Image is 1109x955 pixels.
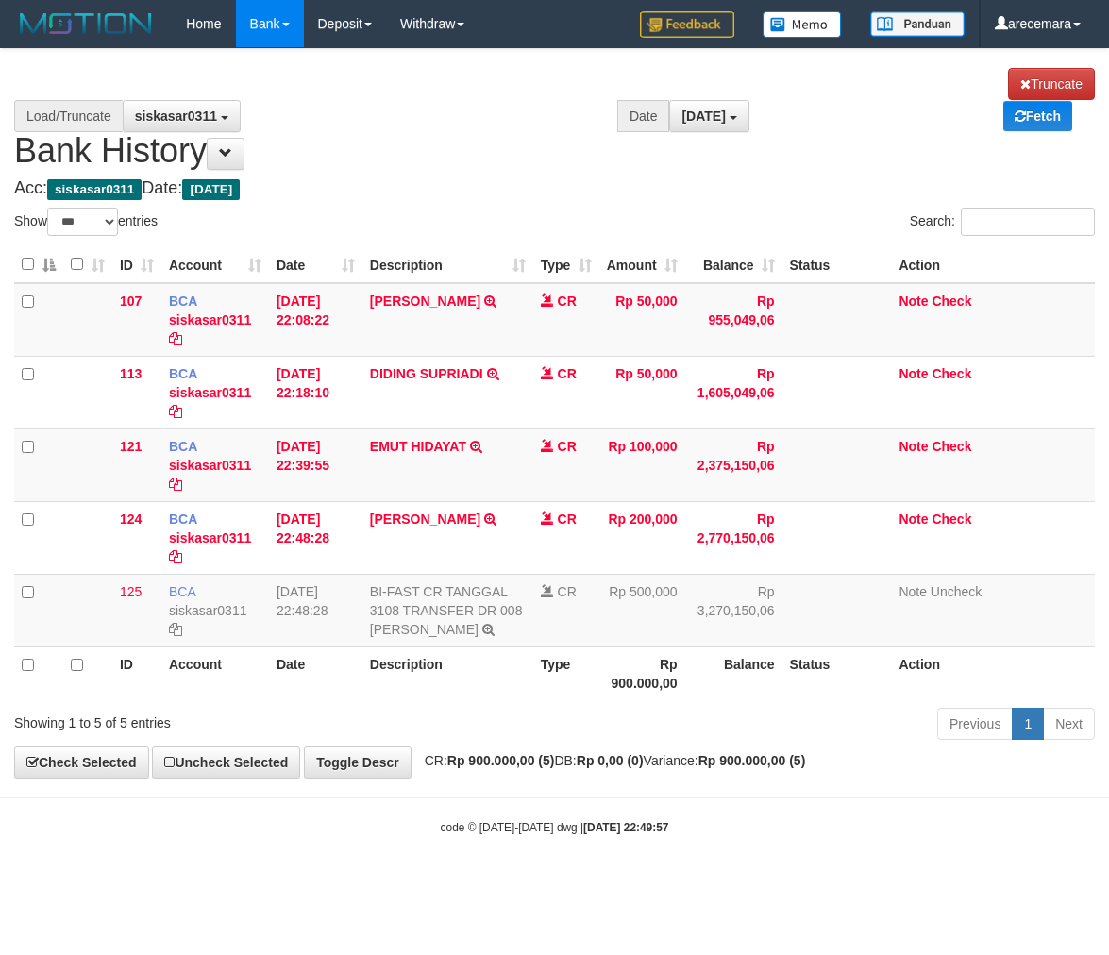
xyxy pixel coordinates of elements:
[14,179,1095,198] h4: Acc: Date:
[14,9,158,38] img: MOTION_logo.png
[120,293,142,309] span: 107
[685,428,782,501] td: Rp 2,375,150,06
[685,646,782,700] th: Balance
[669,100,748,132] button: [DATE]
[169,458,251,473] a: siskasar0311
[14,100,123,132] div: Load/Truncate
[304,746,412,779] a: Toggle Descr
[362,246,533,283] th: Description: activate to sort column ascending
[120,439,142,454] span: 121
[1043,708,1095,740] a: Next
[169,477,182,492] a: Copy siskasar0311 to clipboard
[169,293,197,309] span: BCA
[14,246,63,283] th: : activate to sort column descending
[370,366,483,381] a: DIDING SUPRIADI
[169,331,182,346] a: Copy siskasar0311 to clipboard
[362,646,533,700] th: Description
[932,293,971,309] a: Check
[577,753,644,768] strong: Rp 0,00 (0)
[269,646,362,700] th: Date
[370,584,523,637] a: BI-FAST CR TANGGAL 3108 TRANSFER DR 008 [PERSON_NAME]
[685,574,782,646] td: Rp 3,270,150,06
[599,246,685,283] th: Amount: activate to sort column ascending
[169,584,195,599] span: BCA
[599,574,685,646] td: Rp 500,000
[558,511,577,527] span: CR
[681,109,725,124] span: [DATE]
[1012,708,1044,740] a: 1
[370,293,480,309] a: [PERSON_NAME]
[599,356,685,428] td: Rp 50,000
[617,100,670,132] div: Date
[599,283,685,357] td: Rp 50,000
[870,11,965,37] img: panduan.png
[599,501,685,574] td: Rp 200,000
[269,574,362,646] td: [DATE] 22:48:28
[269,501,362,574] td: [DATE] 22:48:28
[441,821,669,834] small: code © [DATE]-[DATE] dwg |
[685,283,782,357] td: Rp 955,049,06
[370,511,480,527] a: [PERSON_NAME]
[931,584,982,599] a: Uncheck
[910,208,1095,236] label: Search:
[169,366,197,381] span: BCA
[169,511,197,527] span: BCA
[932,439,971,454] a: Check
[123,100,241,132] button: siskasar0311
[891,646,1095,700] th: Action
[169,530,251,545] a: siskasar0311
[891,246,1095,283] th: Action
[640,11,734,38] img: Feedback.jpg
[899,511,928,527] a: Note
[47,179,142,200] span: siskasar0311
[599,428,685,501] td: Rp 100,000
[1008,68,1095,100] a: Truncate
[1003,101,1072,131] a: Fetch
[599,646,685,700] th: Rp 900.000,00
[161,246,269,283] th: Account: activate to sort column ascending
[169,549,182,564] a: Copy siskasar0311 to clipboard
[899,366,928,381] a: Note
[152,746,300,779] a: Uncheck Selected
[583,821,668,834] strong: [DATE] 22:49:57
[932,511,971,527] a: Check
[961,208,1095,236] input: Search:
[685,246,782,283] th: Balance: activate to sort column ascending
[169,385,251,400] a: siskasar0311
[685,356,782,428] td: Rp 1,605,049,06
[14,208,158,236] label: Show entries
[782,646,892,700] th: Status
[937,708,1013,740] a: Previous
[120,584,142,599] span: 125
[182,179,240,200] span: [DATE]
[120,366,142,381] span: 113
[269,283,362,357] td: [DATE] 22:08:22
[558,584,577,599] span: CR
[14,68,1095,170] h1: Bank History
[447,753,555,768] strong: Rp 900.000,00 (5)
[112,646,161,700] th: ID
[169,603,247,618] a: siskasar0311
[370,439,466,454] a: EMUT HIDAYAT
[269,356,362,428] td: [DATE] 22:18:10
[533,246,599,283] th: Type: activate to sort column ascending
[47,208,118,236] select: Showentries
[932,366,971,381] a: Check
[685,501,782,574] td: Rp 2,770,150,06
[415,753,806,768] span: CR: DB: Variance:
[698,753,806,768] strong: Rp 900.000,00 (5)
[169,404,182,419] a: Copy siskasar0311 to clipboard
[169,312,251,327] a: siskasar0311
[899,584,927,599] a: Note
[161,646,269,700] th: Account
[269,246,362,283] th: Date: activate to sort column ascending
[120,511,142,527] span: 124
[533,646,599,700] th: Type
[558,439,577,454] span: CR
[558,293,577,309] span: CR
[169,622,182,637] a: Copy siskasar0311 to clipboard
[763,11,842,38] img: Button%20Memo.svg
[558,366,577,381] span: CR
[14,706,448,732] div: Showing 1 to 5 of 5 entries
[899,439,928,454] a: Note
